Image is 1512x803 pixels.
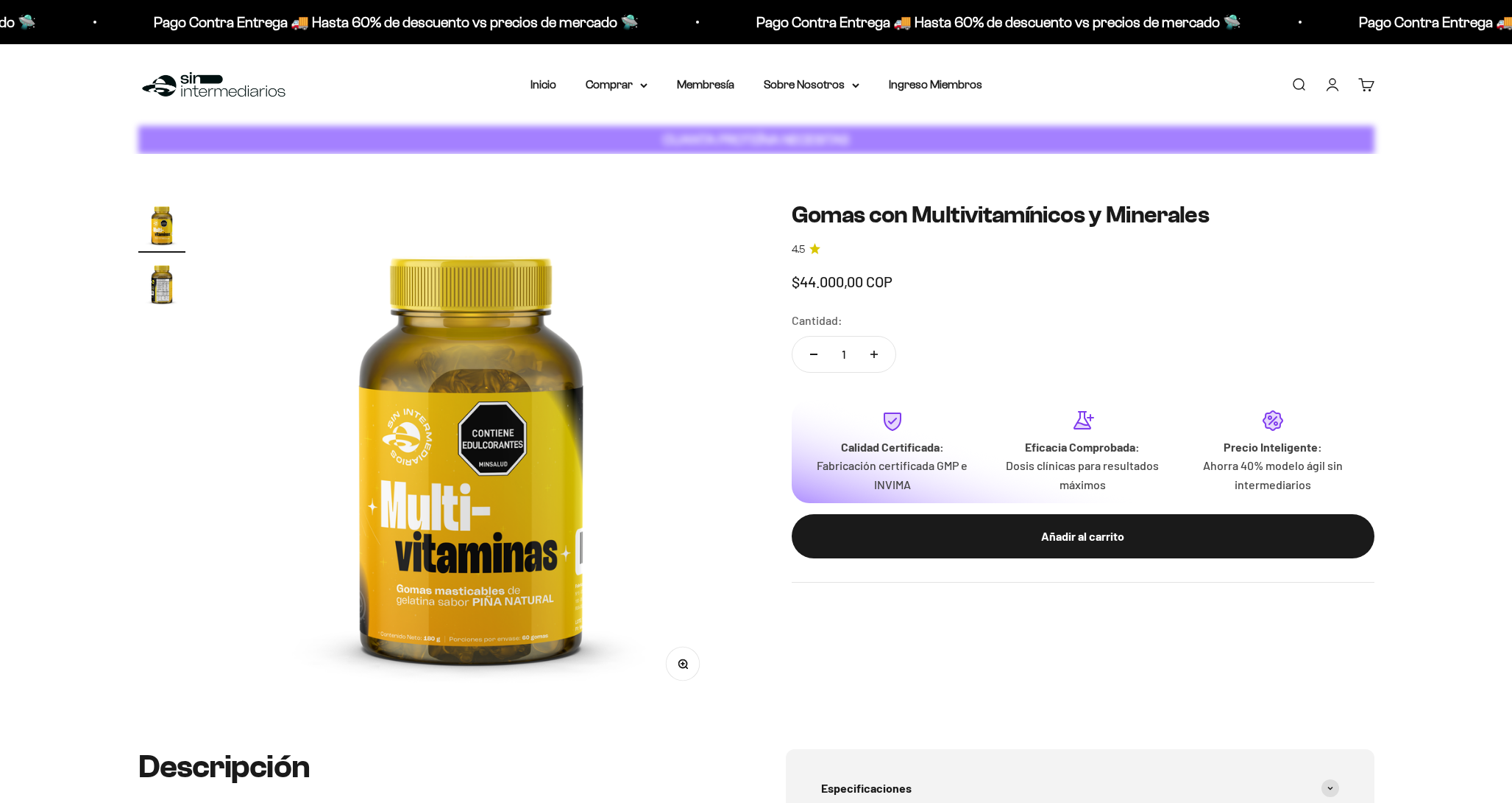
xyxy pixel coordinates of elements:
[999,456,1166,494] p: Dosis clínicas para resultados máximos
[821,779,912,798] span: Especificaciones
[792,270,892,293] sale-price: $44.000,00 COP
[756,10,1241,34] p: Pago Contra Entrega 🚚 Hasta 60% de descuento vs precios de mercado 🛸
[586,75,647,94] summary: Comprar
[138,201,185,253] button: Ir al artículo 1
[809,456,976,494] p: Fabricación certificada GMP e INVIMA
[792,311,842,330] label: Cantidad:
[1025,440,1140,454] strong: Eficacia Comprobada:
[792,337,835,372] button: Reducir cantidad
[138,260,185,312] button: Ir al artículo 2
[792,242,805,258] span: 4.5
[841,440,944,454] strong: Calidad Certificada:
[792,242,1374,258] a: 4.54.5 de 5.0 estrellas
[530,78,556,91] a: Inicio
[1190,456,1357,494] p: Ahorra 40% modelo ágil sin intermediarios
[792,201,1374,229] h1: Gomas con Multivitamínicos y Minerales
[889,78,982,91] a: Ingreso Miembros
[764,75,859,94] summary: Sobre Nosotros
[138,749,727,785] h2: Descripción
[663,132,849,147] strong: CUANTA PROTEÍNA NECESITAS
[154,10,639,34] p: Pago Contra Entrega 🚚 Hasta 60% de descuento vs precios de mercado 🛸
[221,201,721,702] img: Gomas con Multivitamínicos y Minerales
[138,260,185,307] img: Gomas con Multivitamínicos y Minerales
[792,514,1374,558] button: Añadir al carrito
[1224,440,1322,454] strong: Precio Inteligente:
[138,201,185,248] img: Gomas con Multivitamínicos y Minerales
[853,337,895,372] button: Aumentar cantidad
[677,78,734,91] a: Membresía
